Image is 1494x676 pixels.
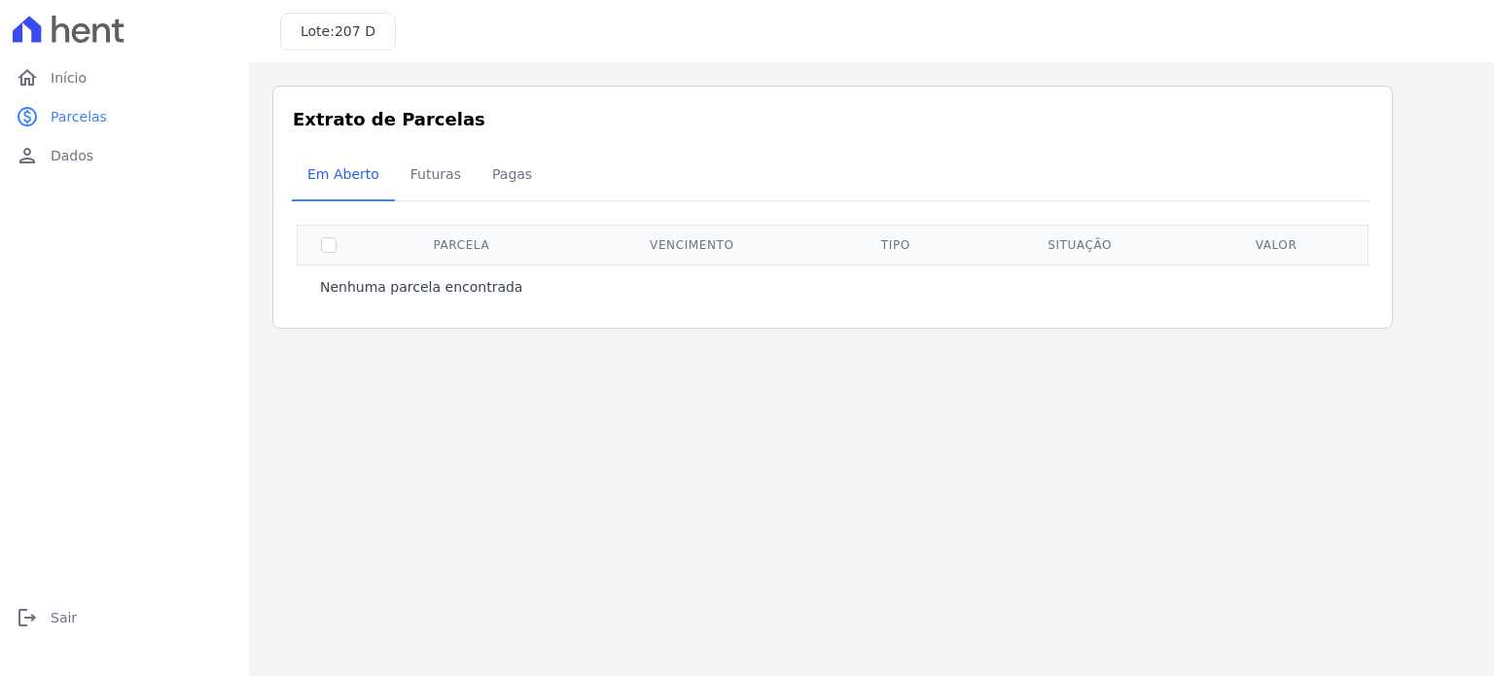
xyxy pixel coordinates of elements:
h3: Lote: [301,21,375,42]
a: paidParcelas [8,97,241,136]
span: 207 D [335,23,375,39]
a: Pagas [477,151,548,201]
th: Valor [1190,225,1364,265]
p: Nenhuma parcela encontrada [320,277,522,297]
span: Pagas [480,155,544,194]
a: personDados [8,136,241,175]
a: Futuras [395,151,477,201]
span: Futuras [399,155,473,194]
i: person [16,144,39,167]
span: Sair [51,608,77,627]
th: Parcela [360,225,563,265]
span: Dados [51,146,93,165]
i: paid [16,105,39,128]
a: logoutSair [8,598,241,637]
i: logout [16,606,39,629]
th: Vencimento [563,225,821,265]
span: Início [51,68,87,88]
a: Em Aberto [292,151,395,201]
th: Situação [971,225,1190,265]
span: Em Aberto [296,155,391,194]
span: Parcelas [51,107,107,126]
h3: Extrato de Parcelas [293,106,1372,132]
i: home [16,66,39,89]
th: Tipo [821,225,971,265]
a: homeInício [8,58,241,97]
